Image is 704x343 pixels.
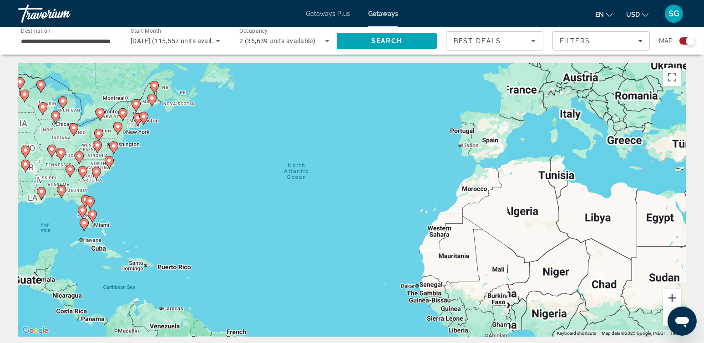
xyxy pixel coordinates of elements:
button: Zoom in [663,289,681,307]
span: Filters [560,37,591,45]
button: User Menu [662,4,686,23]
input: Select destination [21,36,111,47]
span: Start Month [131,28,161,35]
span: Best Deals [454,37,501,45]
button: Search [337,33,437,49]
img: Google [20,325,51,337]
span: Map data ©2025 Google, INEGI [602,331,665,336]
a: Getaways [368,10,398,17]
button: Change language [595,8,613,21]
a: Terms (opens in new tab) [670,331,683,336]
span: SG [669,9,679,18]
span: Map [659,35,673,47]
button: Zoom out [663,308,681,326]
button: Change currency [626,8,648,21]
mat-select: Sort by [454,35,536,46]
span: Search [371,37,402,45]
span: en [595,11,604,18]
button: Toggle fullscreen view [663,68,681,86]
button: Filters [552,31,650,50]
a: Open this area in Google Maps (opens a new window) [20,325,51,337]
span: [DATE] (115,557 units available) [131,37,227,45]
span: Destination [21,28,51,34]
a: Getaways Plus [306,10,350,17]
span: USD [626,11,640,18]
button: Keyboard shortcuts [557,330,596,337]
a: Travorium [18,2,109,25]
span: 2 (36,639 units available) [239,37,315,45]
span: Occupancy [239,28,268,35]
iframe: Button to launch messaging window [668,307,697,336]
